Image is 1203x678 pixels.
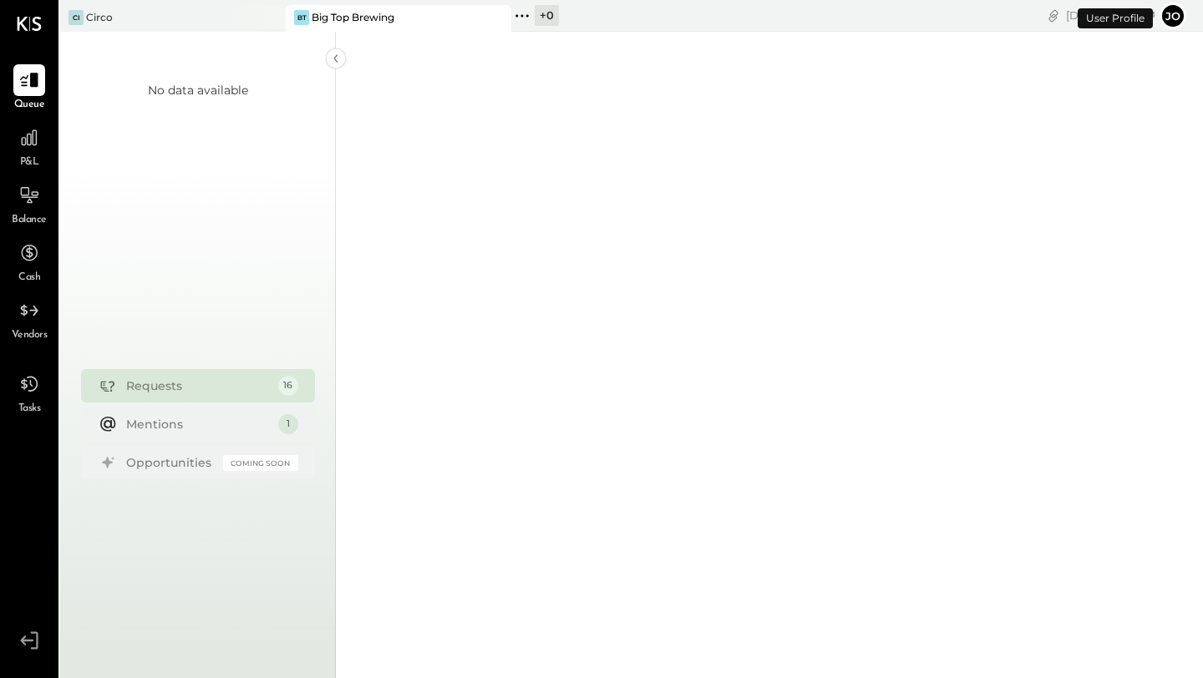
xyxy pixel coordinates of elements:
span: P&L [20,155,39,170]
a: Tasks [1,368,58,417]
span: Balance [12,213,47,228]
div: Ci [69,10,84,25]
span: Tasks [18,402,41,417]
div: 16 [278,376,298,396]
span: Cash [18,271,40,286]
a: P&L [1,122,58,170]
div: [DATE] [1066,8,1155,23]
div: Mentions [126,416,270,433]
a: Queue [1,64,58,113]
a: Cash [1,237,58,286]
div: Big Top Brewing [312,10,394,24]
a: Vendors [1,295,58,343]
button: jo [1160,3,1186,29]
div: Circo [86,10,113,24]
div: Coming Soon [223,455,298,471]
div: + 0 [535,5,559,26]
div: Requests [126,377,270,394]
div: Opportunities [126,454,215,471]
div: No data available [148,82,248,99]
div: copy link [1045,7,1062,24]
div: BT [294,10,309,25]
span: Vendors [12,328,48,343]
div: 1 [278,414,298,434]
div: User Profile [1078,8,1153,28]
span: Queue [14,98,45,113]
a: Balance [1,180,58,228]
